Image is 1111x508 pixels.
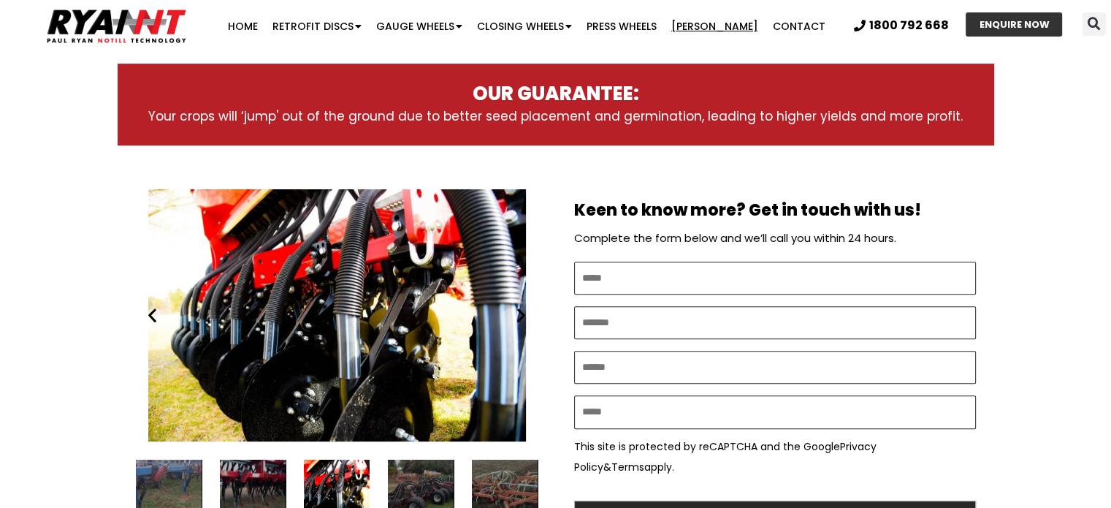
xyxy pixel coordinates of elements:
a: Closing Wheels [470,12,579,41]
div: Slides [136,189,538,441]
a: Retrofit Discs [265,12,369,41]
a: [PERSON_NAME] [664,12,766,41]
a: Home [221,12,265,41]
span: 1800 792 668 [869,20,949,31]
h3: OUR GUARANTEE: [147,82,965,107]
span: ENQUIRE NOW [979,20,1049,29]
div: Next slide [512,306,530,325]
div: Previous slide [143,306,161,325]
a: ENQUIRE NOW [966,12,1062,37]
a: Terms [611,460,644,474]
img: Ryan NT logo [44,4,190,49]
div: 10 / 16 [136,189,538,441]
a: Privacy Policy [574,439,877,474]
a: Press Wheels [579,12,664,41]
h2: Keen to know more? Get in touch with us! [574,200,976,221]
div: Ryan NT (RFM NT) Ryan Tyne cultivator tine with Disc [136,189,538,441]
a: Contact [766,12,833,41]
p: Your crops will ‘jump' out of the ground due to better seed placement and germination, leading to... [147,106,965,126]
p: Complete the form below and we’ll call you within 24 hours. [574,228,976,249]
nav: Menu [215,12,838,41]
div: Search [1083,12,1106,36]
p: This site is protected by reCAPTCHA and the Google & apply. [574,436,976,477]
a: 1800 792 668 [854,20,949,31]
a: Gauge Wheels [369,12,470,41]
